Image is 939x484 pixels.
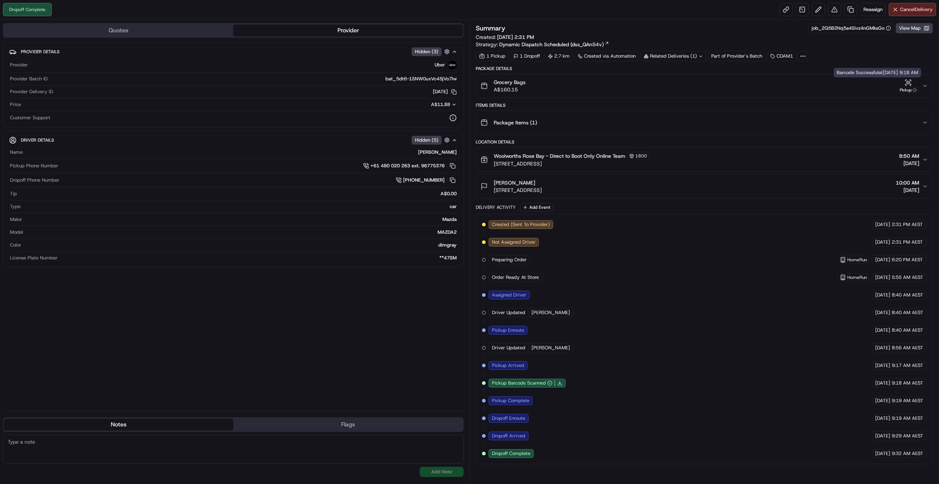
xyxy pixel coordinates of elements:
[9,134,457,146] button: Driver DetailsHidden (5)
[10,216,22,223] span: Make
[492,239,536,245] span: Not Assigned Driver
[531,309,570,316] span: [PERSON_NAME]
[875,450,890,457] span: [DATE]
[4,419,233,430] button: Notes
[433,88,457,95] button: [DATE]
[847,274,867,280] span: HomeRun
[476,51,509,61] div: 1 Pickup
[900,6,933,13] span: Cancel Delivery
[812,25,891,32] button: job_2Q5B2Nq5a4Sivz4nGMksGo
[492,256,527,263] span: Preparing Order
[875,274,890,281] span: [DATE]
[875,256,890,263] span: [DATE]
[10,114,50,121] span: Customer Support
[233,419,463,430] button: Flags
[476,66,933,72] div: Package Details
[875,327,890,334] span: [DATE]
[892,327,923,334] span: 8:40 AM AEST
[834,68,921,77] div: Barcode Successful
[892,309,923,316] span: 8:40 AM AEST
[10,229,23,236] span: Model
[499,41,604,48] span: Dynamic Dispatch Scheduled (dss_QAn54v)
[25,216,457,223] div: Mazda
[476,33,534,41] span: Created:
[492,380,546,386] span: Pickup Barcode Scanned
[10,76,48,82] span: Provider Batch ID
[363,162,457,170] a: +61 480 020 263 ext. 96775376
[889,3,936,16] button: CancelDelivery
[875,415,890,422] span: [DATE]
[494,186,542,194] span: [STREET_ADDRESS]
[897,79,919,93] button: Pickup
[431,101,450,108] span: A$11.88
[476,25,505,32] h3: Summary
[892,292,923,298] span: 8:40 AM AEST
[10,101,21,108] span: Price
[10,163,58,169] span: Pickup Phone Number
[860,3,886,16] button: Reassign
[20,190,457,197] div: A$0.00
[10,149,23,156] span: Name
[494,119,537,126] span: Package Items ( 1 )
[476,139,933,145] div: Location Details
[492,433,525,439] span: Dropoff Arrived
[26,149,457,156] div: [PERSON_NAME]
[492,309,525,316] span: Driver Updated
[896,179,919,186] span: 10:00 AM
[878,69,918,76] span: at [DATE] 9:18 AM
[531,345,570,351] span: [PERSON_NAME]
[4,25,233,36] button: Quotes
[892,345,923,351] span: 8:56 AM AEST
[892,450,923,457] span: 9:32 AM AEST
[494,179,535,186] span: [PERSON_NAME]
[492,345,525,351] span: Driver Updated
[899,160,919,167] span: [DATE]
[492,380,552,386] button: Pickup Barcode Scanned
[492,292,526,298] span: Assigned Driver
[875,309,890,316] span: [DATE]
[640,51,706,61] div: Related Deliveries (1)
[10,203,21,210] span: Type
[892,397,923,404] span: 9:19 AM AEST
[863,6,883,13] span: Reassign
[510,51,543,61] div: 1 Dropoff
[499,41,609,48] a: Dynamic Dispatch Scheduled (dss_QAn54v)
[10,62,28,68] span: Provider
[435,62,445,68] span: Uber
[370,163,445,169] span: +61 480 020 263 ext. 96775376
[412,47,452,56] button: Hidden (3)
[767,51,796,61] div: CDAM1
[492,450,530,457] span: Dropoff Complete
[392,101,457,108] button: A$11.88
[892,380,923,386] span: 9:18 AM AEST
[476,175,932,198] button: [PERSON_NAME][STREET_ADDRESS]10:00 AM[DATE]
[892,433,923,439] span: 9:29 AM AEST
[875,345,890,351] span: [DATE]
[892,362,923,369] span: 9:17 AM AEST
[412,135,452,145] button: Hidden (5)
[386,76,457,82] span: bat_5dt6-1SNW0uxVc45jVo7lw
[896,186,919,194] span: [DATE]
[494,160,650,167] span: [STREET_ADDRESS]
[476,41,609,48] div: Strategy:
[497,34,534,40] span: [DATE] 2:31 PM
[24,242,457,248] div: dimgray
[492,274,539,281] span: Order Ready At Store
[494,79,526,86] span: Grocery Bags
[492,415,525,422] span: Dropoff Enroute
[476,204,516,210] div: Delivery Activity
[897,87,919,93] div: Pickup
[574,51,639,61] a: Created via Automation
[875,221,890,228] span: [DATE]
[10,255,58,261] span: License Plate Number
[26,229,457,236] div: MAZDA2
[492,362,524,369] span: Pickup Arrived
[494,152,625,160] span: Woolworths Rose Bay - Direct to Boot Only Online Team
[896,23,933,33] button: View Map
[492,397,529,404] span: Pickup Complete
[476,74,932,98] button: Grocery BagsA$160.15Pickup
